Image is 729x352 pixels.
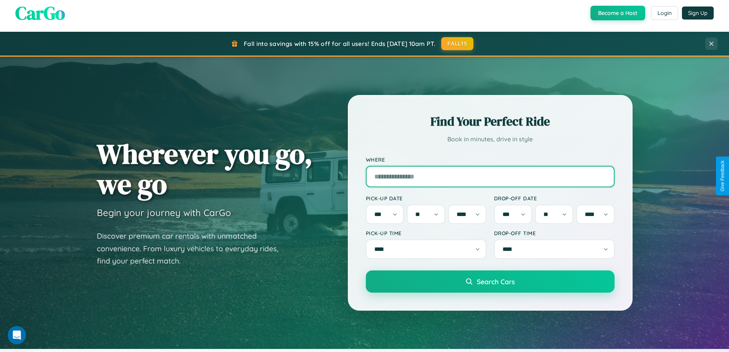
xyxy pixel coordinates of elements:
span: Fall into savings with 15% off for all users! Ends [DATE] 10am PT. [244,40,435,47]
h3: Begin your journey with CarGo [97,207,231,218]
button: Sign Up [682,7,714,20]
label: Drop-off Date [494,195,615,201]
button: FALL15 [441,37,473,50]
label: Pick-up Time [366,230,486,236]
label: Drop-off Time [494,230,615,236]
span: Search Cars [477,277,515,286]
p: Discover premium car rentals with unmatched convenience. From luxury vehicles to everyday rides, ... [97,230,288,267]
span: CarGo [15,0,65,26]
button: Login [651,6,678,20]
button: Become a Host [590,6,645,20]
p: Book in minutes, drive in style [366,134,615,145]
iframe: Intercom live chat [8,326,26,344]
div: Give Feedback [720,160,725,192]
h2: Find Your Perfect Ride [366,113,615,130]
h1: Wherever you go, we go [97,139,313,199]
button: Search Cars [366,270,615,293]
label: Pick-up Date [366,195,486,201]
label: Where [366,156,615,163]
